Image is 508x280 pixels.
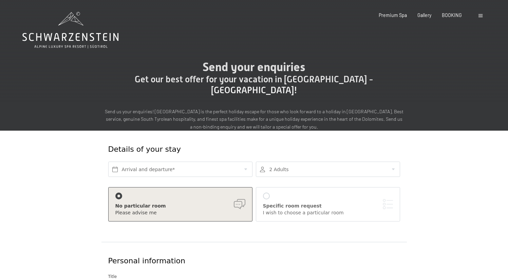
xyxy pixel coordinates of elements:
[263,210,393,216] div: I wish to choose a particular room
[105,108,403,131] p: Send us your enquiries! [GEOGRAPHIC_DATA] is the perfect holiday escape for those who look forwar...
[379,12,407,18] a: Premium Spa
[115,210,245,216] div: Please advise me
[203,60,305,74] span: Send your enquiries
[108,144,351,155] div: Details of your stay
[108,273,400,280] div: Title
[108,256,400,266] div: Personal information
[115,203,245,210] div: No particular room
[135,74,373,95] span: Get our best offer for your vacation in [GEOGRAPHIC_DATA] - [GEOGRAPHIC_DATA]!
[417,12,431,18] a: Gallery
[442,12,462,18] a: BOOKING
[263,203,393,210] div: Specific room request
